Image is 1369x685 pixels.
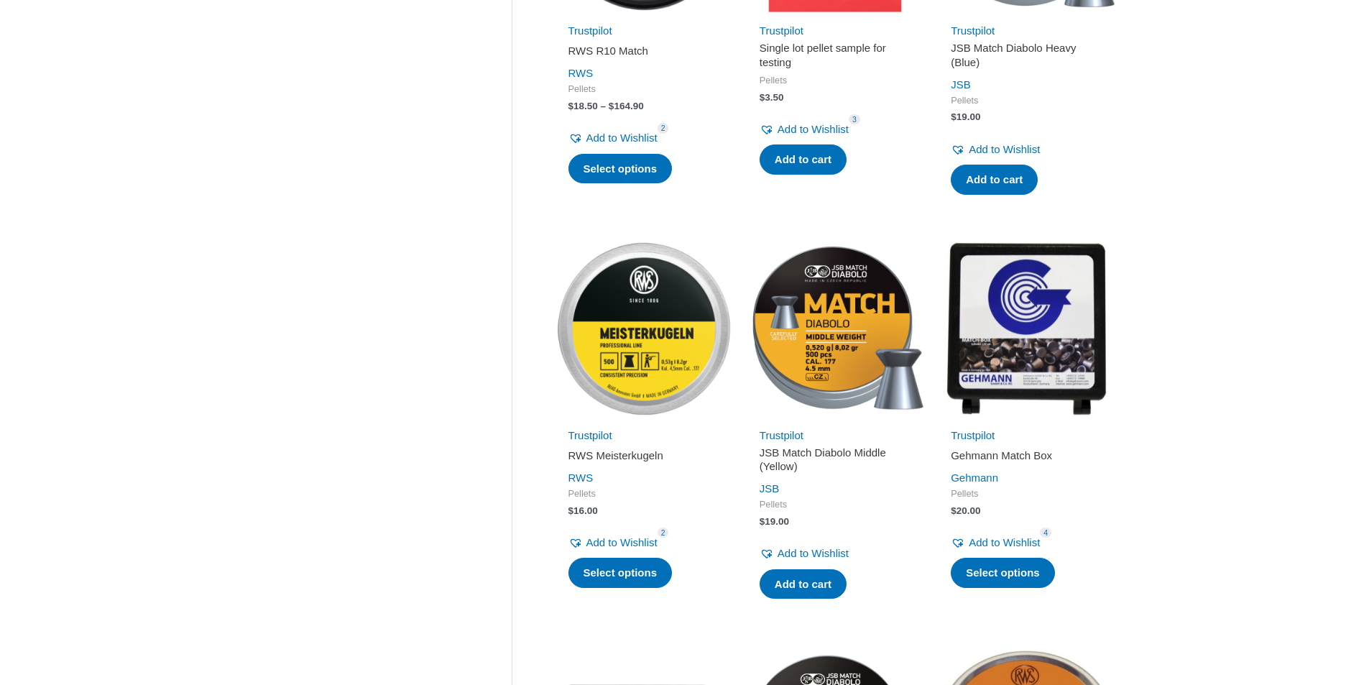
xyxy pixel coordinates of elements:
a: JSB Match Diabolo Middle (Yellow) [760,446,911,479]
a: Trustpilot [760,429,803,441]
h2: RWS Meisterkugeln [568,449,719,463]
span: Add to Wishlist [778,547,849,559]
a: Trustpilot [568,429,612,441]
a: Add to cart: “Single lot pellet sample for testing” [760,144,847,175]
span: $ [760,92,765,103]
a: Trustpilot [951,24,995,37]
span: 2 [658,528,669,538]
a: RWS Meisterkugeln [568,449,719,468]
span: Pellets [760,75,911,87]
a: RWS [568,472,594,484]
img: JSB Match Diabolo Middle (Yellow) [747,240,923,417]
a: Add to cart: “JSB Match Diabolo Middle (Yellow)” [760,569,847,599]
img: RWS Meisterkugeln [556,240,732,417]
a: Add to Wishlist [568,128,658,148]
h2: RWS R10 Match [568,44,719,58]
a: Add to Wishlist [951,139,1040,160]
span: Pellets [568,83,719,96]
span: $ [609,101,614,111]
a: JSB [951,78,971,91]
span: $ [568,101,574,111]
bdi: 3.50 [760,92,784,103]
h2: Gehmann Match Box [951,449,1102,463]
h2: JSB Match Diabolo Middle (Yellow) [760,446,911,474]
a: Gehmann [951,472,998,484]
span: Add to Wishlist [969,143,1040,155]
a: RWS R10 Match [568,44,719,63]
span: 3 [849,114,860,125]
bdi: 19.00 [951,111,980,122]
span: Add to Wishlist [969,536,1040,548]
a: Add to Wishlist [760,119,849,139]
a: Select options for “RWS Meisterkugeln” [568,558,673,588]
a: Trustpilot [760,24,803,37]
bdi: 18.50 [568,101,598,111]
bdi: 20.00 [951,505,980,516]
a: RWS [568,67,594,79]
h2: JSB Match Diabolo Heavy (Blue) [951,41,1102,69]
a: Select options for “RWS R10 Match” [568,154,673,184]
a: Add to cart: “JSB Match Diabolo Heavy (Blue)” [951,165,1038,195]
span: Pellets [568,488,719,500]
span: 2 [658,123,669,134]
span: Pellets [951,488,1102,500]
a: Gehmann Match Box [951,449,1102,468]
span: Pellets [951,95,1102,107]
a: JSB [760,482,780,495]
span: $ [568,505,574,516]
span: Add to Wishlist [586,132,658,144]
bdi: 164.90 [609,101,644,111]
span: $ [760,516,765,527]
span: Add to Wishlist [778,123,849,135]
bdi: 19.00 [760,516,789,527]
img: Gehmann Match Box [938,240,1115,417]
span: $ [951,111,957,122]
span: Pellets [760,499,911,511]
span: 4 [1040,528,1051,538]
bdi: 16.00 [568,505,598,516]
a: Add to Wishlist [568,533,658,553]
a: JSB Match Diabolo Heavy (Blue) [951,41,1102,75]
a: Add to Wishlist [760,543,849,564]
span: Add to Wishlist [586,536,658,548]
span: – [601,101,607,111]
a: Trustpilot [951,429,995,441]
a: Add to Wishlist [951,533,1040,553]
a: Trustpilot [568,24,612,37]
a: Single lot pellet sample for testing [760,41,911,75]
span: $ [951,505,957,516]
h2: Single lot pellet sample for testing [760,41,911,69]
a: Select options for “Gehmann Match Box” [951,558,1055,588]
